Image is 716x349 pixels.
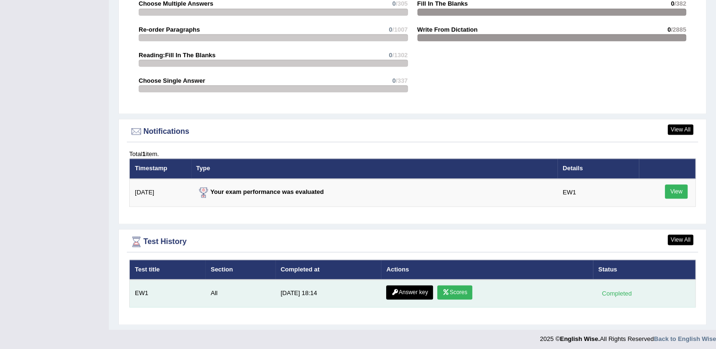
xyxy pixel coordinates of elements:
div: Total item. [129,149,696,158]
th: Type [191,158,557,178]
strong: Re-order Paragraphs [139,26,200,33]
a: Scores [437,285,472,299]
span: 0 [389,52,392,59]
a: View All [668,235,693,245]
th: Status [593,260,695,279]
th: Completed at [275,260,381,279]
th: Actions [381,260,593,279]
a: View [665,184,688,199]
strong: Your exam performance was evaluated [196,188,324,195]
div: Completed [598,288,635,298]
th: Section [205,260,275,279]
th: Test title [130,260,206,279]
div: Notifications [129,124,696,139]
span: /2885 [671,26,686,33]
a: Back to English Wise [654,335,716,342]
a: Answer key [386,285,433,299]
a: View All [668,124,693,135]
div: Test History [129,235,696,249]
span: /337 [396,77,407,84]
b: 1 [142,150,145,157]
span: /1007 [392,26,408,33]
span: 0 [667,26,671,33]
span: 0 [392,77,396,84]
strong: Choose Single Answer [139,77,205,84]
td: EW1 [130,279,206,307]
th: Details [557,158,639,178]
td: [DATE] [130,179,191,207]
th: Timestamp [130,158,191,178]
td: [DATE] 18:14 [275,279,381,307]
span: /1302 [392,52,408,59]
div: 2025 © All Rights Reserved [540,330,716,343]
strong: Reading:Fill In The Blanks [139,52,216,59]
td: All [205,279,275,307]
td: EW1 [557,179,639,207]
strong: Write From Dictation [417,26,478,33]
span: 0 [389,26,392,33]
strong: English Wise. [560,335,600,342]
